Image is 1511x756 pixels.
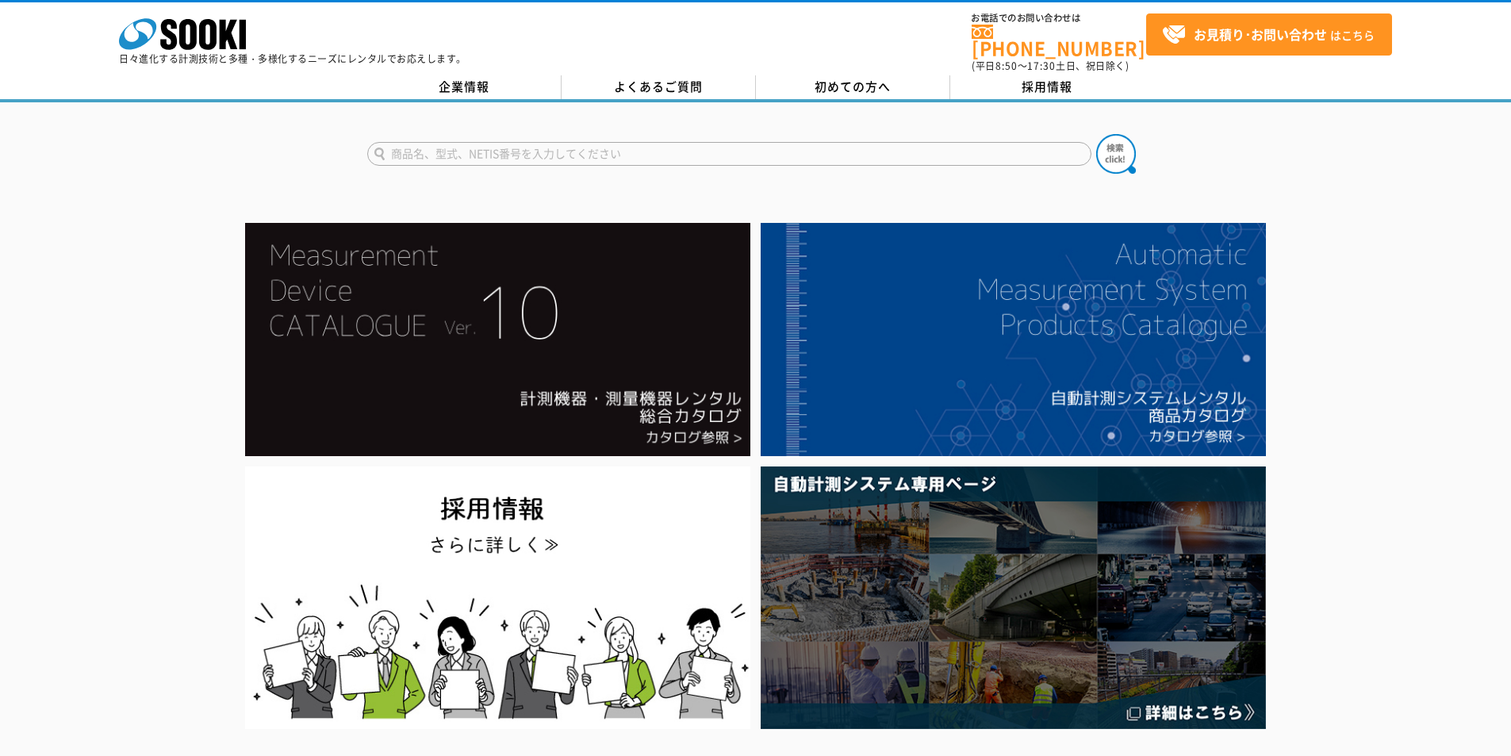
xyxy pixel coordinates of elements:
[1194,25,1327,44] strong: お見積り･お問い合わせ
[815,78,891,95] span: 初めての方へ
[950,75,1145,99] a: 採用情報
[367,75,562,99] a: 企業情報
[1162,23,1375,47] span: はこちら
[761,223,1266,456] img: 自動計測システムカタログ
[119,54,466,63] p: 日々進化する計測技術と多種・多様化するニーズにレンタルでお応えします。
[245,466,750,729] img: SOOKI recruit
[1027,59,1056,73] span: 17:30
[245,223,750,456] img: Catalog Ver10
[1096,134,1136,174] img: btn_search.png
[562,75,756,99] a: よくあるご質問
[972,13,1146,23] span: お電話でのお問い合わせは
[1146,13,1392,56] a: お見積り･お問い合わせはこちら
[972,59,1129,73] span: (平日 ～ 土日、祝日除く)
[756,75,950,99] a: 初めての方へ
[995,59,1018,73] span: 8:50
[761,466,1266,729] img: 自動計測システム専用ページ
[367,142,1091,166] input: 商品名、型式、NETIS番号を入力してください
[972,25,1146,57] a: [PHONE_NUMBER]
